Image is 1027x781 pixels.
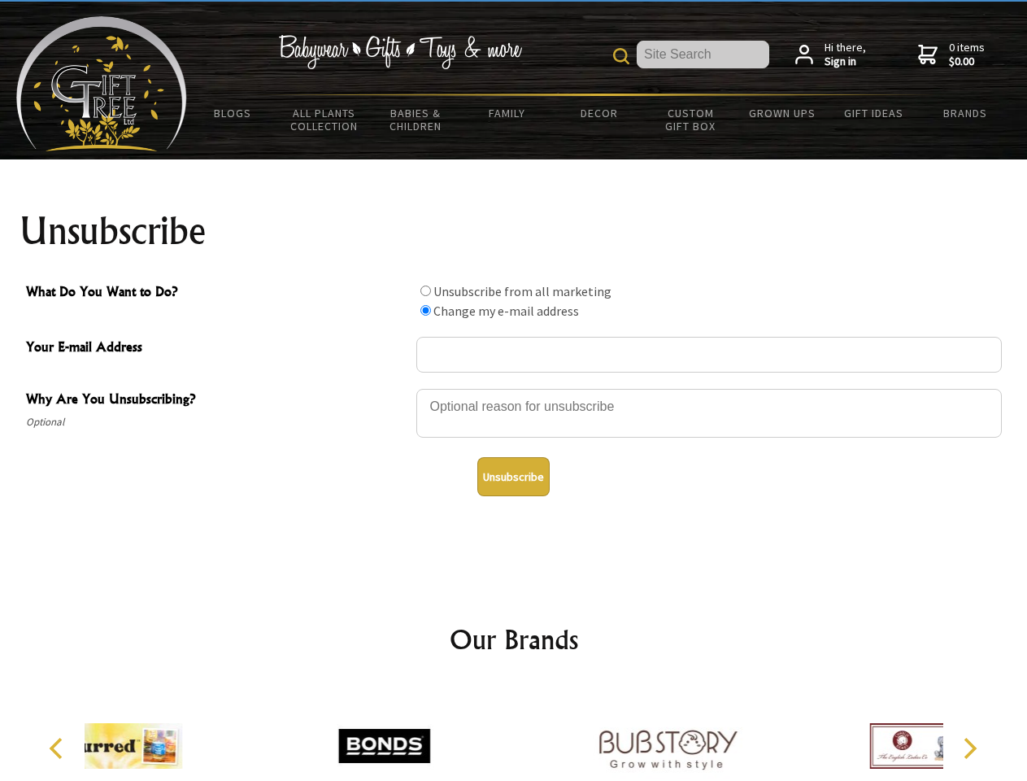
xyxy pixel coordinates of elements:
button: Previous [41,731,76,766]
span: What Do You Want to Do? [26,281,408,305]
a: Decor [553,96,645,130]
img: Babywear - Gifts - Toys & more [278,35,522,69]
strong: $0.00 [949,55,985,69]
h2: Our Brands [33,620,995,659]
input: What Do You Want to Do? [420,286,431,296]
button: Next [951,731,987,766]
a: Babies & Children [370,96,462,143]
a: Custom Gift Box [645,96,737,143]
label: Unsubscribe from all marketing [433,283,611,299]
span: Optional [26,412,408,432]
a: Brands [920,96,1012,130]
span: Why Are You Unsubscribing? [26,389,408,412]
input: Your E-mail Address [416,337,1002,373]
a: 0 items$0.00 [918,41,985,69]
a: Hi there,Sign in [795,41,866,69]
label: Change my e-mail address [433,303,579,319]
span: Hi there, [825,41,866,69]
textarea: Why Are You Unsubscribing? [416,389,1002,438]
span: 0 items [949,40,985,69]
h1: Unsubscribe [20,212,1008,251]
input: What Do You Want to Do? [420,305,431,316]
a: Family [462,96,554,130]
span: Your E-mail Address [26,337,408,360]
strong: Sign in [825,55,866,69]
img: product search [613,48,629,64]
button: Unsubscribe [477,457,550,496]
a: Gift Ideas [828,96,920,130]
a: Grown Ups [736,96,828,130]
input: Site Search [637,41,769,68]
img: Babyware - Gifts - Toys and more... [16,16,187,151]
a: BLOGS [187,96,279,130]
a: All Plants Collection [279,96,371,143]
